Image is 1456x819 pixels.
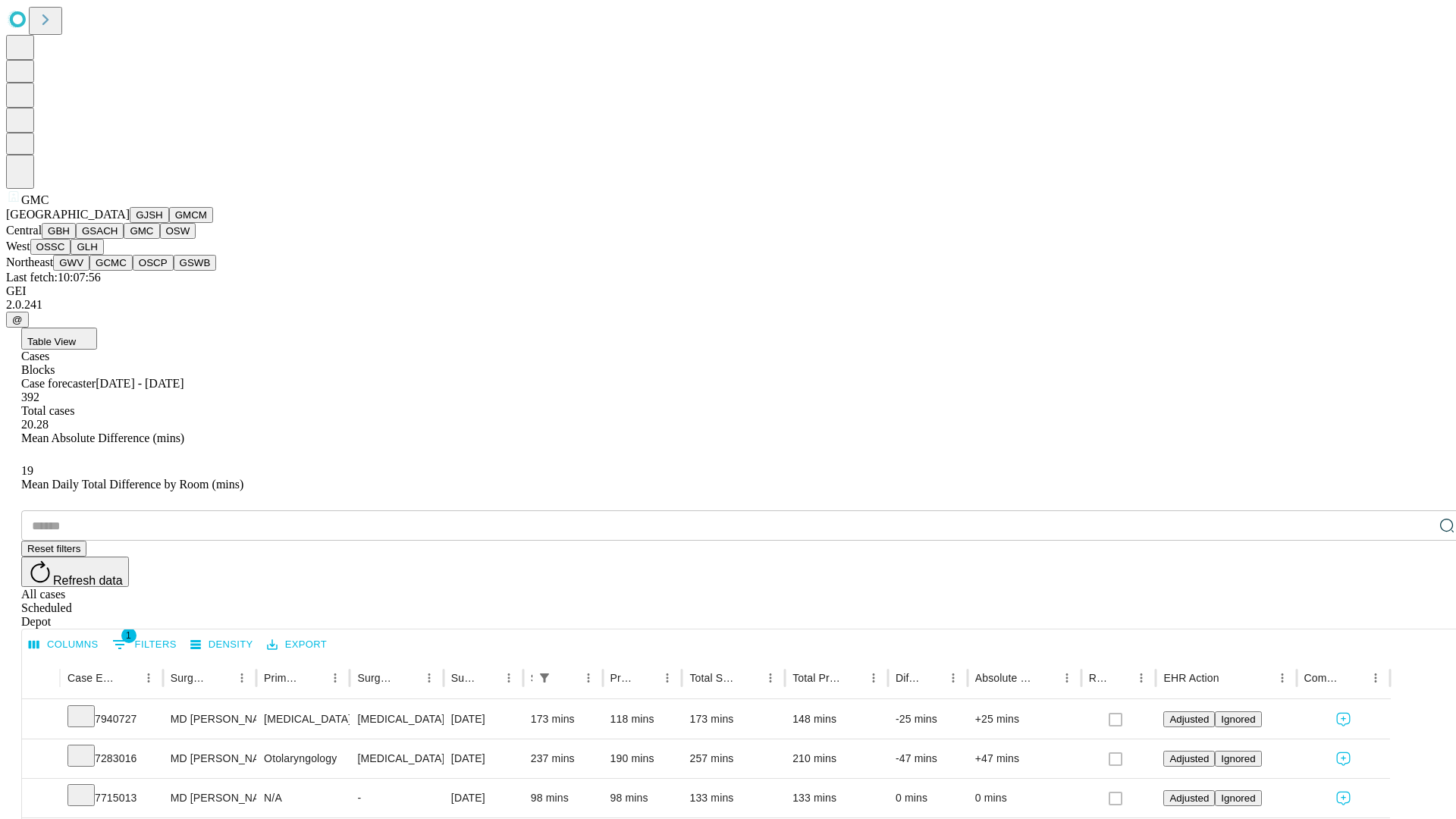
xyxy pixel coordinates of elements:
button: Sort [303,667,325,689]
div: [MEDICAL_DATA] [357,700,435,739]
span: [GEOGRAPHIC_DATA] [6,208,130,221]
div: 173 mins [531,700,595,739]
div: 133 mins [792,779,880,817]
span: Last fetch: 10:07:56 [6,271,101,284]
div: 133 mins [689,779,777,817]
div: -25 mins [896,700,960,739]
div: 190 mins [610,739,675,778]
div: 257 mins [689,739,777,778]
button: GBH [42,223,76,239]
button: Ignored [1215,790,1261,806]
div: [MEDICAL_DATA] [264,700,342,739]
button: Select columns [25,633,102,657]
button: Menu [325,667,346,689]
div: +25 mins [975,700,1074,739]
div: Total Scheduled Duration [689,672,737,684]
button: Menu [863,667,884,689]
span: Northeast [6,256,53,268]
button: GMC [124,223,159,239]
div: Absolute Difference [975,672,1034,684]
button: Expand [30,786,52,812]
span: Ignored [1221,792,1255,804]
button: Adjusted [1163,790,1215,806]
div: Case Epic Id [67,672,115,684]
span: Mean Absolute Difference (mins) [21,431,184,444]
button: Ignored [1215,751,1261,767]
button: Ignored [1215,711,1261,727]
div: Otolaryngology [264,739,342,778]
span: Mean Daily Total Difference by Room (mins) [21,478,243,491]
button: GSWB [174,255,217,271]
div: +47 mins [975,739,1074,778]
button: Adjusted [1163,711,1215,727]
div: EHR Action [1163,672,1219,684]
button: Sort [1344,667,1365,689]
span: [DATE] - [DATE] [96,377,184,390]
div: 7715013 [67,779,155,817]
span: Adjusted [1169,714,1209,725]
button: Menu [1056,667,1078,689]
span: 19 [21,464,33,477]
div: 98 mins [610,779,675,817]
div: 173 mins [689,700,777,739]
span: Ignored [1221,753,1255,764]
button: Menu [419,667,440,689]
div: Total Predicted Duration [792,672,840,684]
button: Menu [1272,667,1293,689]
button: Reset filters [21,541,86,557]
button: Sort [635,667,657,689]
div: [MEDICAL_DATA] WITHOUT OSSICULAR CHAIN RECONSTRUCTION [357,739,435,778]
span: Case forecaster [21,377,96,390]
div: 237 mins [531,739,595,778]
div: 148 mins [792,700,880,739]
div: [DATE] [451,700,516,739]
span: 392 [21,391,39,403]
button: Export [263,633,331,657]
div: Difference [896,672,920,684]
button: Expand [30,707,52,733]
button: Menu [231,667,253,689]
div: MD [PERSON_NAME] [PERSON_NAME] [171,739,249,778]
span: 1 [121,628,136,643]
span: Ignored [1221,714,1255,725]
button: Menu [760,667,781,689]
span: GMC [21,193,49,206]
div: MD [PERSON_NAME] [171,700,249,739]
span: @ [12,314,23,325]
div: 0 mins [896,779,960,817]
div: 210 mins [792,739,880,778]
button: Sort [557,667,578,689]
span: Reset filters [27,543,80,554]
button: Expand [30,746,52,773]
div: N/A [264,779,342,817]
div: MD [PERSON_NAME] [PERSON_NAME] [171,779,249,817]
div: 1 active filter [534,667,555,689]
button: GSACH [76,223,124,239]
div: Surgery Date [451,672,475,684]
div: Predicted In Room Duration [610,672,635,684]
button: OSCP [133,255,174,271]
button: Density [187,633,257,657]
button: Refresh data [21,557,129,587]
button: Menu [498,667,519,689]
button: Sort [1035,667,1056,689]
button: Sort [117,667,138,689]
div: [DATE] [451,739,516,778]
button: Menu [1365,667,1386,689]
div: 0 mins [975,779,1074,817]
span: Refresh data [53,574,123,587]
div: - [357,779,435,817]
span: 20.28 [21,418,49,431]
button: OSSC [30,239,71,255]
div: 2.0.241 [6,298,1450,312]
button: Menu [138,667,159,689]
button: GCMC [89,255,133,271]
div: GEI [6,284,1450,298]
button: Sort [921,667,943,689]
button: Show filters [108,632,180,657]
span: Table View [27,336,76,347]
div: Resolved in EHR [1089,672,1109,684]
button: Menu [578,667,599,689]
span: Total cases [21,404,74,417]
button: GJSH [130,207,169,223]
